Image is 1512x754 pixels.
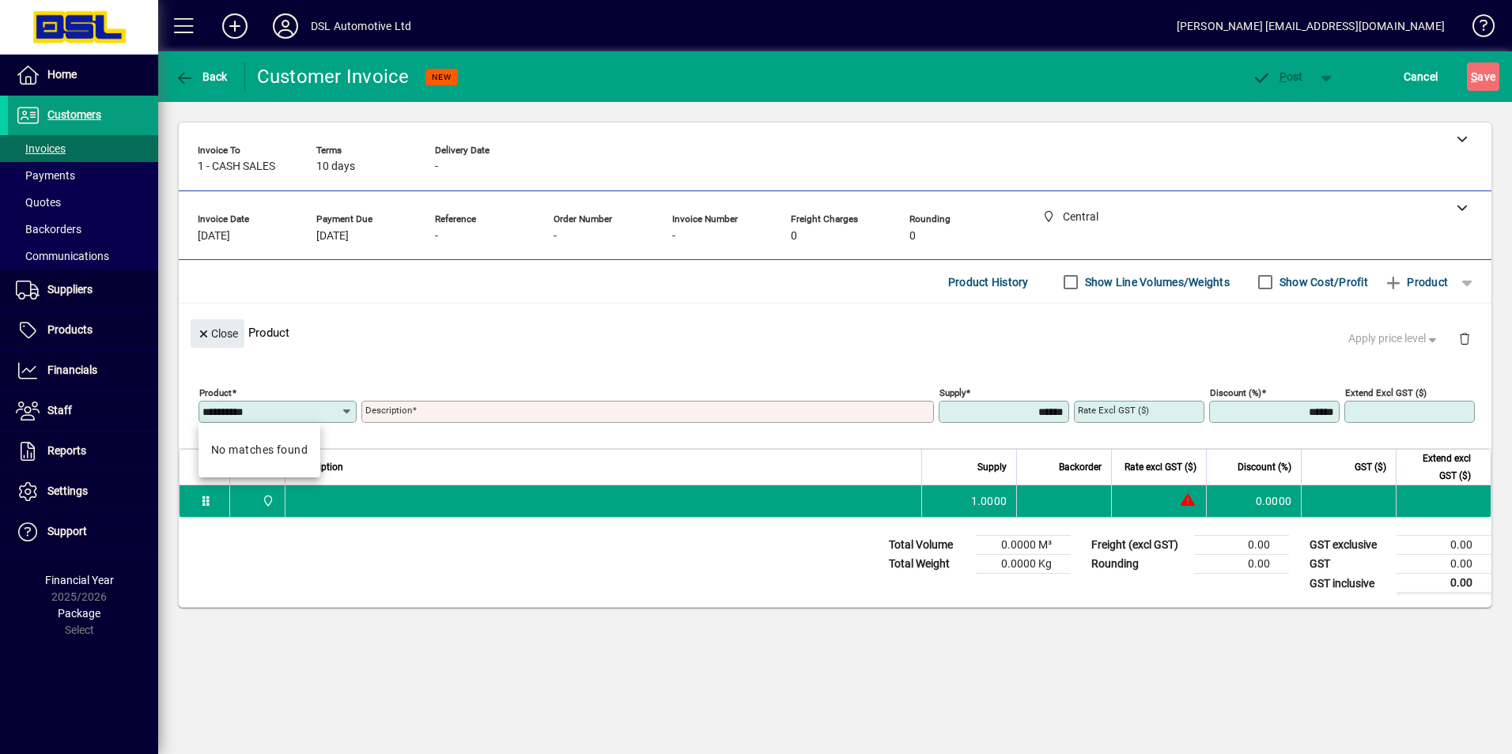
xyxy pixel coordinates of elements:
[47,283,93,296] span: Suppliers
[16,142,66,155] span: Invoices
[47,323,93,336] span: Products
[171,62,232,91] button: Back
[47,68,77,81] span: Home
[158,62,245,91] app-page-header-button: Back
[939,387,966,398] mat-label: Supply
[1461,3,1492,55] a: Knowledge Base
[8,351,158,390] a: Financials
[47,404,72,417] span: Staff
[47,444,86,457] span: Reports
[47,108,101,121] span: Customers
[1125,458,1196,476] span: Rate excl GST ($)
[554,230,557,243] span: -
[1302,574,1397,594] td: GST inclusive
[1342,325,1446,353] button: Apply price level
[311,13,411,39] div: DSL Automotive Ltd
[1083,536,1194,555] td: Freight (excl GST)
[8,311,158,350] a: Products
[8,512,158,552] a: Support
[1400,62,1442,91] button: Cancel
[1345,387,1427,398] mat-label: Extend excl GST ($)
[16,196,61,209] span: Quotes
[1397,555,1491,574] td: 0.00
[175,70,228,83] span: Back
[791,230,797,243] span: 0
[976,536,1071,555] td: 0.0000 M³
[316,230,349,243] span: [DATE]
[210,12,260,40] button: Add
[179,303,1491,361] div: Product
[58,607,100,620] span: Package
[8,432,158,471] a: Reports
[976,555,1071,574] td: 0.0000 Kg
[1210,387,1261,398] mat-label: Discount (%)
[1446,331,1484,345] app-page-header-button: Delete
[1348,330,1440,347] span: Apply price level
[1280,70,1287,83] span: P
[260,12,311,40] button: Profile
[948,270,1029,295] span: Product History
[365,405,412,416] mat-label: Description
[909,230,916,243] span: 0
[1471,70,1477,83] span: S
[16,169,75,182] span: Payments
[198,160,275,173] span: 1 - CASH SALES
[1194,555,1289,574] td: 0.00
[881,536,976,555] td: Total Volume
[942,268,1035,296] button: Product History
[47,364,97,376] span: Financials
[8,270,158,310] a: Suppliers
[1471,64,1495,89] span: ave
[8,135,158,162] a: Invoices
[1276,274,1368,290] label: Show Cost/Profit
[187,326,248,340] app-page-header-button: Close
[1059,458,1102,476] span: Backorder
[16,223,81,236] span: Backorders
[8,55,158,95] a: Home
[8,391,158,431] a: Staff
[435,160,438,173] span: -
[8,189,158,216] a: Quotes
[1244,62,1311,91] button: Post
[1238,458,1291,476] span: Discount (%)
[198,230,230,243] span: [DATE]
[977,458,1007,476] span: Supply
[8,472,158,511] a: Settings
[971,493,1007,509] span: 1.0000
[1302,536,1397,555] td: GST exclusive
[8,243,158,270] a: Communications
[1177,13,1445,39] div: [PERSON_NAME] [EMAIL_ADDRESS][DOMAIN_NAME]
[16,250,109,262] span: Communications
[1397,536,1491,555] td: 0.00
[45,574,114,586] span: Financial Year
[198,429,320,471] mat-option: No matches found
[1206,485,1301,517] td: 0.0000
[1194,536,1289,555] td: 0.00
[1252,70,1303,83] span: ost
[881,555,976,574] td: Total Weight
[199,387,232,398] mat-label: Product
[1397,574,1491,594] td: 0.00
[316,160,355,173] span: 10 days
[432,72,452,82] span: NEW
[47,484,88,497] span: Settings
[8,162,158,189] a: Payments
[1404,64,1438,89] span: Cancel
[1467,62,1499,91] button: Save
[1078,405,1149,416] mat-label: Rate excl GST ($)
[1082,274,1230,290] label: Show Line Volumes/Weights
[1446,319,1484,357] button: Delete
[47,525,87,537] span: Support
[8,216,158,243] a: Backorders
[1302,555,1397,574] td: GST
[435,230,438,243] span: -
[1355,458,1386,476] span: GST ($)
[197,321,238,347] span: Close
[1083,555,1194,574] td: Rounding
[257,64,410,89] div: Customer Invoice
[211,442,308,458] div: No matches found
[258,492,276,510] span: Central
[191,319,244,348] button: Close
[672,230,675,243] span: -
[1406,450,1471,484] span: Extend excl GST ($)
